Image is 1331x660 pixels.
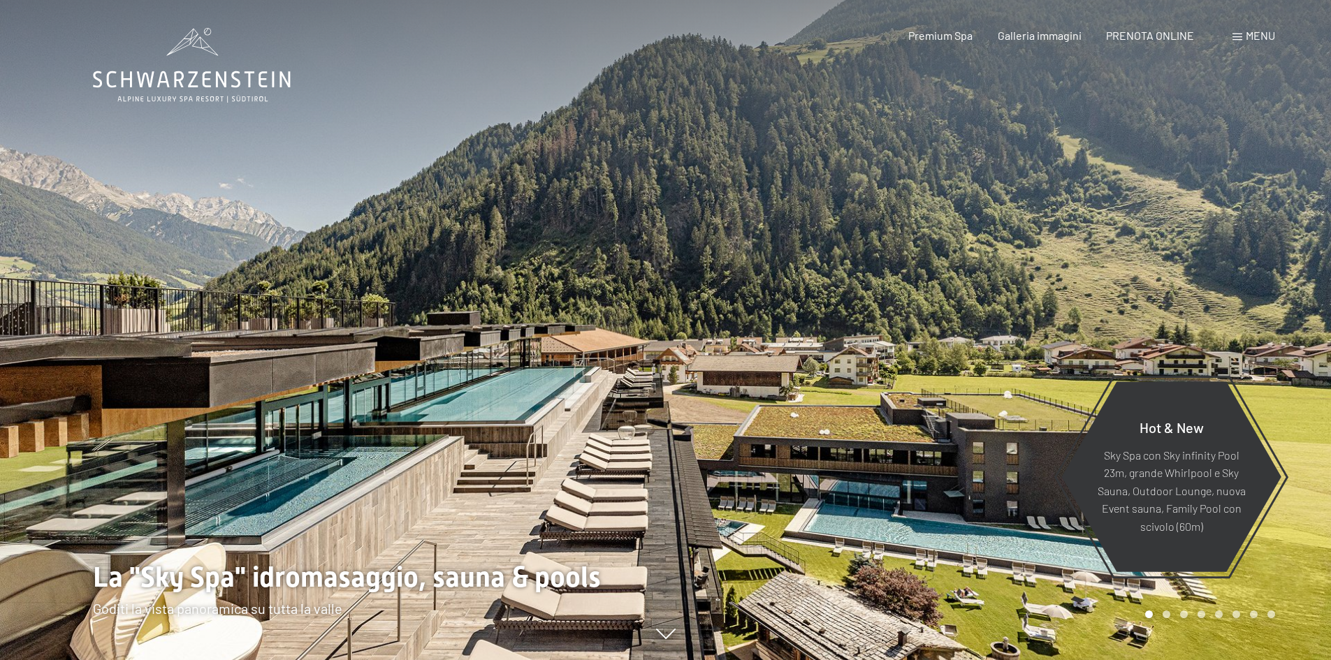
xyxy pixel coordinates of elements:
div: Carousel Page 1 (Current Slide) [1145,610,1153,618]
a: Hot & New Sky Spa con Sky infinity Pool 23m, grande Whirlpool e Sky Sauna, Outdoor Lounge, nuova ... [1061,381,1282,573]
div: Carousel Page 2 [1163,610,1170,618]
a: Galleria immagini [998,29,1082,42]
div: Carousel Page 7 [1250,610,1258,618]
div: Carousel Page 3 [1180,610,1188,618]
a: Premium Spa [908,29,973,42]
span: Hot & New [1140,418,1204,435]
a: PRENOTA ONLINE [1106,29,1194,42]
div: Carousel Page 4 [1198,610,1205,618]
p: Sky Spa con Sky infinity Pool 23m, grande Whirlpool e Sky Sauna, Outdoor Lounge, nuova Event saun... [1096,446,1247,535]
span: Menu [1246,29,1275,42]
div: Carousel Page 8 [1267,610,1275,618]
div: Carousel Page 6 [1232,610,1240,618]
div: Carousel Page 5 [1215,610,1223,618]
div: Carousel Pagination [1140,610,1275,618]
